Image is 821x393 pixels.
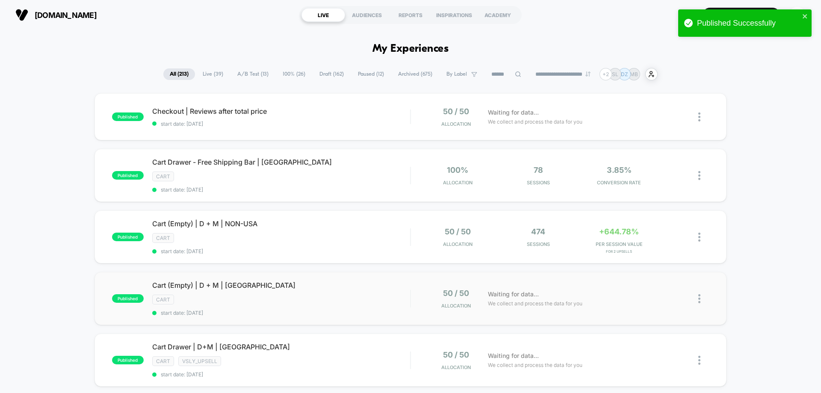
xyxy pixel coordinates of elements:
[581,180,657,186] span: CONVERSION RATE
[152,171,174,181] span: cart
[441,303,471,309] span: Allocation
[443,241,473,247] span: Allocation
[443,107,469,116] span: 50 / 50
[112,294,144,303] span: published
[313,68,350,80] span: Draft ( 162 )
[152,107,410,115] span: Checkout | Reviews after total price
[15,9,28,21] img: Visually logo
[152,219,410,228] span: Cart (Empty) | D + M | NON-USA
[196,68,230,80] span: Live ( 39 )
[600,68,612,80] div: + 2
[488,299,582,307] span: We collect and process the data for you
[443,350,469,359] span: 50 / 50
[488,108,539,117] span: Waiting for data...
[432,8,476,22] div: INSPIRATIONS
[389,8,432,22] div: REPORTS
[630,71,638,77] p: MB
[476,8,520,22] div: ACADEMY
[152,121,410,127] span: start date: [DATE]
[112,171,144,180] span: published
[789,7,806,24] div: AG
[152,248,410,254] span: start date: [DATE]
[500,180,577,186] span: Sessions
[441,364,471,370] span: Allocation
[581,241,657,247] span: PER SESSION VALUE
[152,295,174,304] span: cart
[581,249,657,254] span: for 2 upsells
[112,233,144,241] span: published
[35,11,97,20] span: [DOMAIN_NAME]
[698,233,700,242] img: close
[152,158,410,166] span: Cart Drawer - Free Shipping Bar | [GEOGRAPHIC_DATA]
[488,351,539,360] span: Waiting for data...
[441,121,471,127] span: Allocation
[443,289,469,298] span: 50 / 50
[152,233,174,243] span: cart
[13,8,99,22] button: [DOMAIN_NAME]
[443,180,473,186] span: Allocation
[163,68,195,80] span: All ( 213 )
[802,13,808,21] button: close
[112,356,144,364] span: published
[534,165,543,174] span: 78
[178,356,221,366] span: vsly_upsell
[351,68,390,80] span: Paused ( 12 )
[446,71,467,77] span: By Label
[585,71,591,77] img: end
[152,356,174,366] span: cart
[488,361,582,369] span: We collect and process the data for you
[786,6,808,24] button: AG
[301,8,345,22] div: LIVE
[621,71,628,77] p: DZ
[447,165,468,174] span: 100%
[445,227,471,236] span: 50 / 50
[345,8,389,22] div: AUDIENCES
[698,294,700,303] img: close
[372,43,449,55] h1: My Experiences
[152,371,410,378] span: start date: [DATE]
[500,241,577,247] span: Sessions
[698,171,700,180] img: close
[152,281,410,290] span: Cart (Empty) | D + M | [GEOGRAPHIC_DATA]
[697,19,800,28] div: Published Successfully
[392,68,439,80] span: Archived ( 675 )
[276,68,312,80] span: 100% ( 26 )
[698,112,700,121] img: close
[488,290,539,299] span: Waiting for data...
[152,343,410,351] span: Cart Drawer | D+M | [GEOGRAPHIC_DATA]
[698,356,700,365] img: close
[607,165,632,174] span: 3.85%
[152,310,410,316] span: start date: [DATE]
[599,227,639,236] span: +644.78%
[612,71,618,77] p: SL
[152,186,410,193] span: start date: [DATE]
[488,118,582,126] span: We collect and process the data for you
[531,227,545,236] span: 474
[112,112,144,121] span: published
[231,68,275,80] span: A/B Test ( 13 )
